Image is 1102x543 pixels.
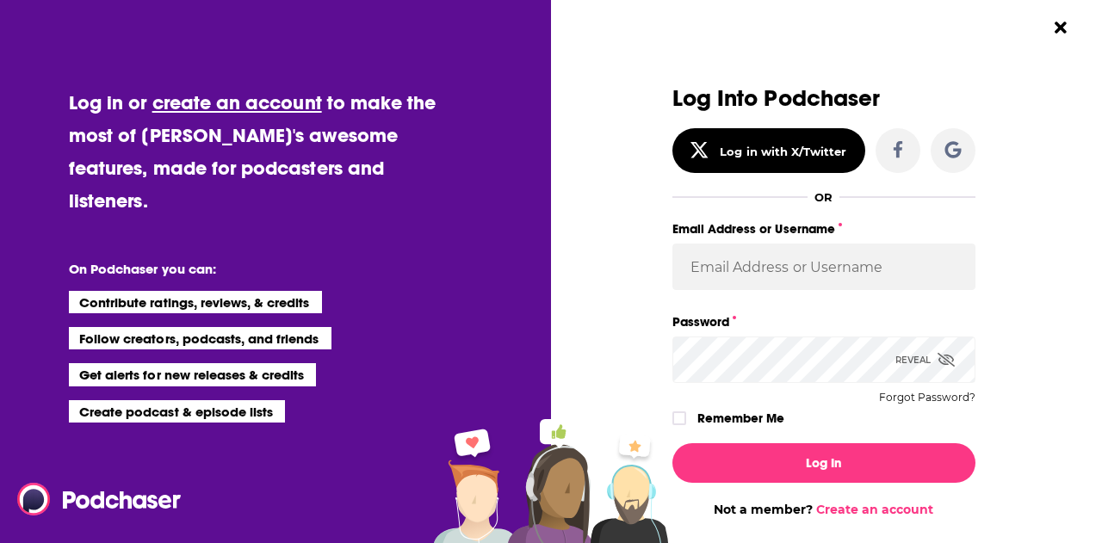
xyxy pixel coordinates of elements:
label: Password [672,311,975,333]
li: On Podchaser you can: [69,261,413,277]
li: Follow creators, podcasts, and friends [69,327,331,349]
li: Get alerts for new releases & credits [69,363,316,386]
input: Email Address or Username [672,244,975,290]
li: Create podcast & episode lists [69,400,285,423]
div: Not a member? [672,502,975,517]
button: Log in with X/Twitter [672,128,865,173]
h3: Log Into Podchaser [672,86,975,111]
button: Log In [672,443,975,483]
button: Close Button [1044,11,1077,44]
li: Contribute ratings, reviews, & credits [69,291,322,313]
button: Forgot Password? [879,392,975,404]
label: Remember Me [697,407,784,429]
div: Reveal [895,336,955,383]
img: Podchaser - Follow, Share and Rate Podcasts [17,483,183,515]
label: Email Address or Username [672,218,975,240]
div: Log in with X/Twitter [720,145,846,158]
a: create an account [152,90,322,114]
a: Podchaser - Follow, Share and Rate Podcasts [17,483,169,515]
a: Create an account [816,502,933,517]
div: OR [814,190,833,204]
